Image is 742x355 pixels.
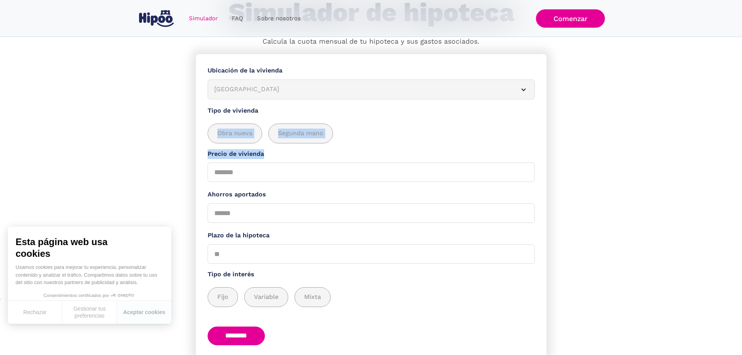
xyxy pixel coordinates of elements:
span: Fijo [217,292,228,302]
div: add_description_here [208,124,535,143]
span: Obra nueva [217,129,252,138]
div: add_description_here [208,287,535,307]
a: home [137,7,176,30]
span: Mixta [304,292,321,302]
span: Segunda mano [278,129,323,138]
div: [GEOGRAPHIC_DATA] [214,85,509,94]
label: Tipo de vivienda [208,106,535,116]
a: Sobre nosotros [250,11,308,26]
label: Plazo de la hipoteca [208,231,535,240]
label: Ubicación de la vivienda [208,66,535,76]
label: Ahorros aportados [208,190,535,200]
label: Precio de vivienda [208,149,535,159]
label: Tipo de interés [208,270,535,279]
span: Variable [254,292,278,302]
a: Comenzar [536,9,605,28]
p: Calcula la cuota mensual de tu hipoteca y sus gastos asociados. [263,37,479,47]
a: Simulador [182,11,225,26]
a: FAQ [225,11,250,26]
article: [GEOGRAPHIC_DATA] [208,79,535,99]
